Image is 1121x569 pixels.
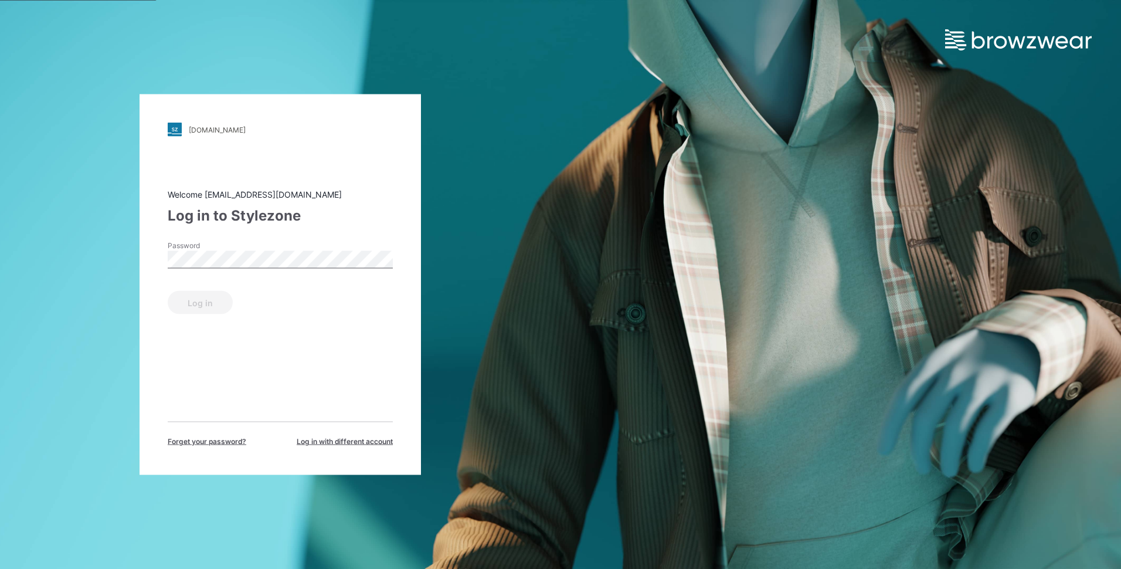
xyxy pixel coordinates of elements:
div: Log in to Stylezone [168,205,393,226]
div: Welcome [EMAIL_ADDRESS][DOMAIN_NAME] [168,188,393,201]
span: Forget your password? [168,436,246,447]
label: Password [168,241,250,251]
div: [DOMAIN_NAME] [189,125,246,134]
img: stylezone-logo.562084cfcfab977791bfbf7441f1a819.svg [168,123,182,137]
span: Log in with different account [297,436,393,447]
img: browzwear-logo.e42bd6dac1945053ebaf764b6aa21510.svg [945,29,1092,50]
a: [DOMAIN_NAME] [168,123,393,137]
